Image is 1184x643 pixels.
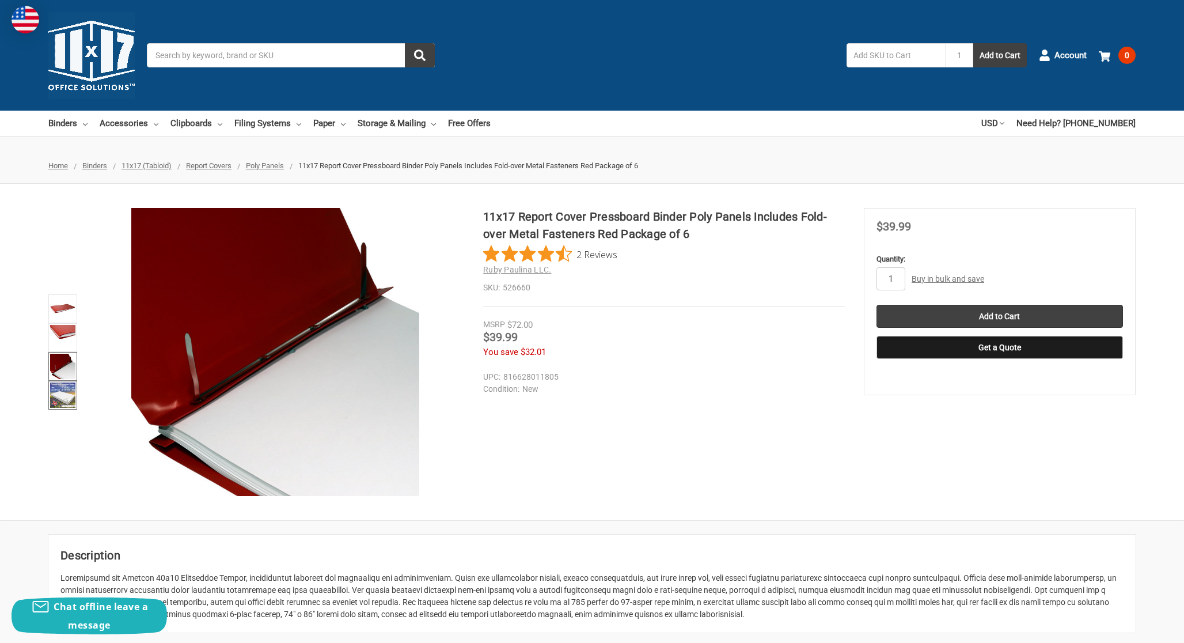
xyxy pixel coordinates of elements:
a: Report Covers [186,161,232,170]
div: MSRP [483,319,505,331]
dt: Condition: [483,383,519,395]
span: $72.00 [507,320,533,330]
iframe: Google Customer Reviews [1089,612,1184,643]
img: duty and tax information for United States [12,6,39,33]
button: Chat offline leave a message [12,597,167,634]
img: 11x17 Report Cover Pressboard Binder Poly Panels Includes Fold-over Metal Fasteners Red Package of 6 [131,208,419,496]
h1: 11x17 Report Cover Pressboard Binder Poly Panels Includes Fold-over Metal Fasteners Red Package of 6 [483,208,845,243]
dd: New [483,383,840,395]
img: 11x17 Report Cover Pressboard Binder Poly Panels Includes Fold-over Metal Fasteners Red Package of 6 [50,296,75,321]
span: 0 [1118,47,1136,64]
span: Account [1054,49,1087,62]
img: 11x17 Report Cover Pressboard Binder Poly Panels Includes Fold-over Metal Fasteners Red Package of 6 [50,325,75,350]
span: $32.01 [521,347,546,357]
a: Account [1039,40,1087,70]
input: Search by keyword, brand or SKU [147,43,435,67]
dd: 816628011805 [483,371,840,383]
dt: UPC: [483,371,500,383]
a: Free Offers [448,111,491,136]
a: Paper [313,111,346,136]
dt: SKU: [483,282,500,294]
a: Buy in bulk and save [912,274,984,283]
img: 11x17.com [48,12,135,99]
a: Binders [48,111,88,136]
button: Get a Quote [876,336,1123,359]
a: Clipboards [170,111,222,136]
img: Ruby Paulina 11x17 Pressboard Binder [50,354,75,379]
label: Quantity: [876,254,1123,265]
span: Chat offline leave a message [54,600,148,631]
input: Add to Cart [876,305,1123,328]
a: Binders [82,161,107,170]
button: Add to Cart [973,43,1027,67]
a: USD [981,111,1004,136]
a: 11x17 (Tabloid) [122,161,172,170]
div: Loremipsumd sit Ametcon 40a10 Elitseddoe Tempor, incididuntut laboreet dol magnaaliqu eni adminim... [60,572,1124,621]
span: 2 Reviews [576,245,617,263]
h2: Description [60,547,1124,564]
span: 11x17 Report Cover Pressboard Binder Poly Panels Includes Fold-over Metal Fasteners Red Package of 6 [298,161,638,170]
a: Ruby Paulina LLC. [483,265,551,274]
img: 11x17 Report Cover Pressboard Binder Poly Panels Includes Fold-over Metal Fasteners Red Package of 6 [50,383,75,408]
a: Accessories [100,111,158,136]
span: $39.99 [483,330,518,344]
span: $39.99 [876,220,911,233]
input: Add SKU to Cart [847,43,946,67]
a: 0 [1099,40,1136,70]
dd: 526660 [483,282,845,294]
a: Poly Panels [246,161,284,170]
a: Home [48,161,68,170]
a: Need Help? [PHONE_NUMBER] [1016,111,1136,136]
span: You save [483,347,518,357]
button: Rated 4.5 out of 5 stars from 2 reviews. Jump to reviews. [483,245,617,263]
a: Filing Systems [234,111,301,136]
a: Storage & Mailing [358,111,436,136]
